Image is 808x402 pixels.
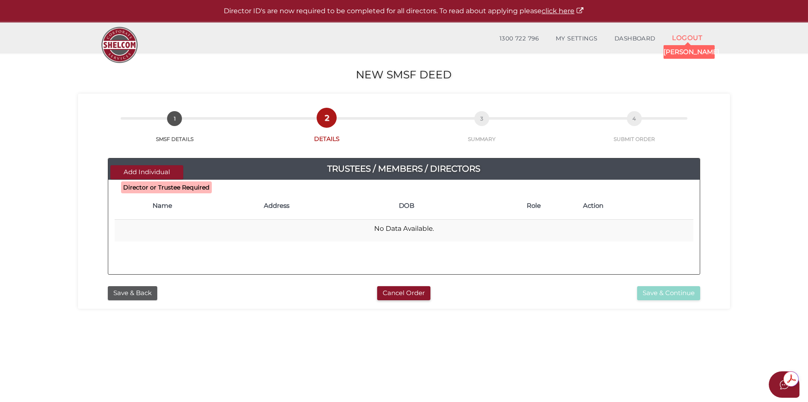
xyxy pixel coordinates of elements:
span: [PERSON_NAME] [664,45,715,58]
span: 3 [474,111,489,126]
a: 1300 722 796 [491,30,547,47]
a: 2DETAILS [250,120,404,143]
h4: Address [264,202,390,210]
button: Save & Continue [637,286,700,300]
button: Cancel Order [377,286,430,300]
b: Director or Trustee Required [123,184,210,191]
h4: Role [493,202,574,210]
button: Save & Back [108,286,157,300]
button: Open asap [769,371,799,398]
p: Director ID's are now required to be completed for all directors. To read about applying please [21,6,787,16]
a: 1SMSF DETAILS [99,121,250,143]
button: Add Individual [110,165,183,179]
h4: DOB [399,202,485,210]
p: No Data Available. [118,224,690,233]
a: LOGOUT [664,29,711,46]
span: 4 [627,111,642,126]
a: click here [542,7,584,15]
a: Trustees / Members / Directors [108,162,700,175]
a: MY SETTINGS [547,30,606,47]
span: 1 [167,111,182,126]
a: 4SUBMIT ORDER [560,121,709,143]
h4: Name [153,202,255,210]
a: 3SUMMARY [404,121,560,143]
a: DASHBOARD [606,30,664,47]
h4: Action [583,202,689,210]
span: 2 [319,110,334,125]
img: Logo [97,23,142,67]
